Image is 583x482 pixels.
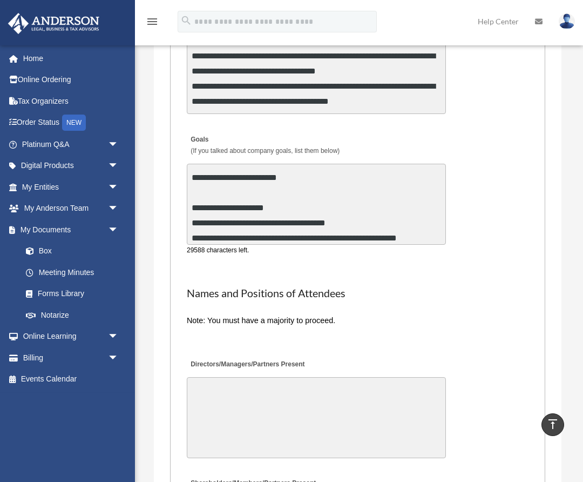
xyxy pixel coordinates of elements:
span: arrow_drop_down [108,133,130,156]
a: Home [8,48,135,69]
img: User Pic [559,14,575,29]
div: 29588 characters left. [187,245,446,256]
a: Digital Productsarrow_drop_down [8,155,135,177]
a: Online Learningarrow_drop_down [8,326,135,347]
div: NEW [62,115,86,131]
label: Goals [187,132,342,158]
a: My Anderson Teamarrow_drop_down [8,198,135,219]
a: Meeting Minutes [15,262,130,283]
label: Directors/Managers/Partners Present [187,358,308,372]
a: menu [146,19,159,28]
a: Box [15,240,135,262]
span: arrow_drop_down [108,347,130,369]
i: menu [146,15,159,28]
a: My Documentsarrow_drop_down [8,219,135,240]
span: arrow_drop_down [108,219,130,241]
span: arrow_drop_down [108,176,130,198]
a: My Entitiesarrow_drop_down [8,176,135,198]
a: Tax Organizers [8,90,135,112]
span: arrow_drop_down [108,198,130,220]
i: vertical_align_top [546,418,559,431]
a: vertical_align_top [541,413,564,436]
a: Notarize [15,304,135,326]
img: Anderson Advisors Platinum Portal [5,13,103,34]
span: Note: You must have a majority to proceed. [187,316,335,325]
a: Forms Library [15,283,135,305]
span: arrow_drop_down [108,326,130,348]
a: Events Calendar [8,369,135,390]
span: (If you talked about company goals, list them below) [191,147,340,155]
h2: Names and Positions of Attendees [187,286,528,301]
a: Billingarrow_drop_down [8,347,135,369]
a: Order StatusNEW [8,112,135,134]
i: search [180,15,192,26]
span: arrow_drop_down [108,155,130,177]
a: Online Ordering [8,69,135,91]
a: Platinum Q&Aarrow_drop_down [8,133,135,155]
